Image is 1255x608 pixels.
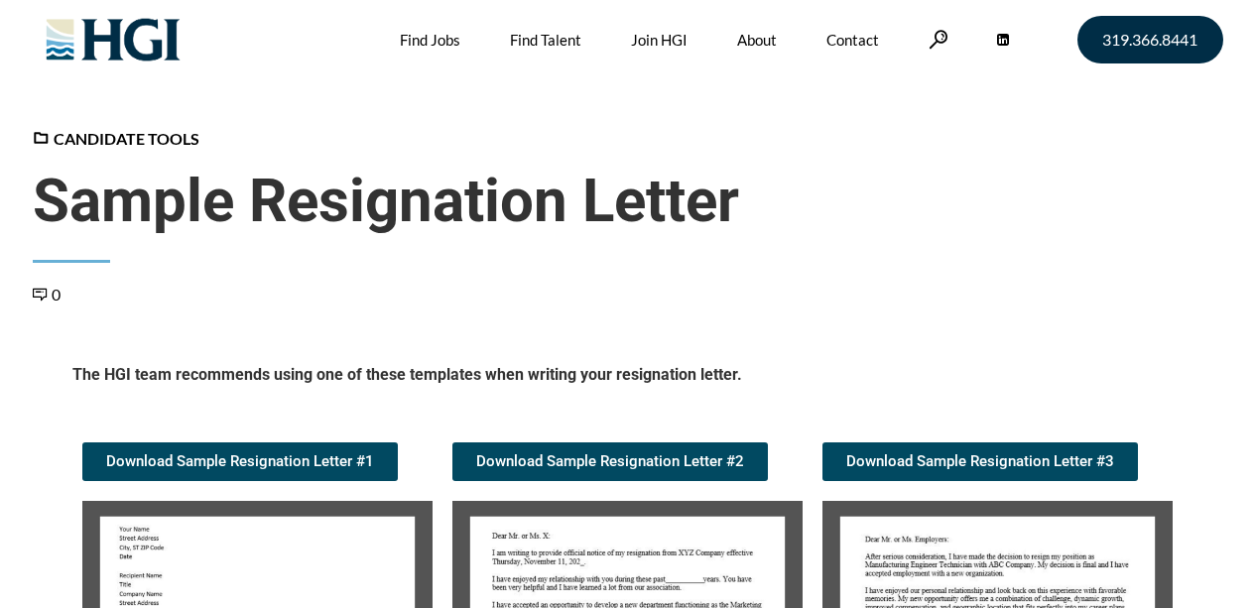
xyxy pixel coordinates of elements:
[106,454,374,469] span: Download Sample Resignation Letter #1
[1077,16,1223,63] a: 319.366.8441
[476,454,744,469] span: Download Sample Resignation Letter #2
[33,166,1223,237] span: Sample Resignation Letter
[82,442,398,481] a: Download Sample Resignation Letter #1
[72,364,1184,393] h5: The HGI team recommends using one of these templates when writing your resignation letter.
[822,442,1138,481] a: Download Sample Resignation Letter #3
[1102,32,1197,48] span: 319.366.8441
[33,129,199,148] a: Candidate Tools
[452,442,768,481] a: Download Sample Resignation Letter #2
[846,454,1114,469] span: Download Sample Resignation Letter #3
[33,285,61,304] a: 0
[929,30,948,49] a: Search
